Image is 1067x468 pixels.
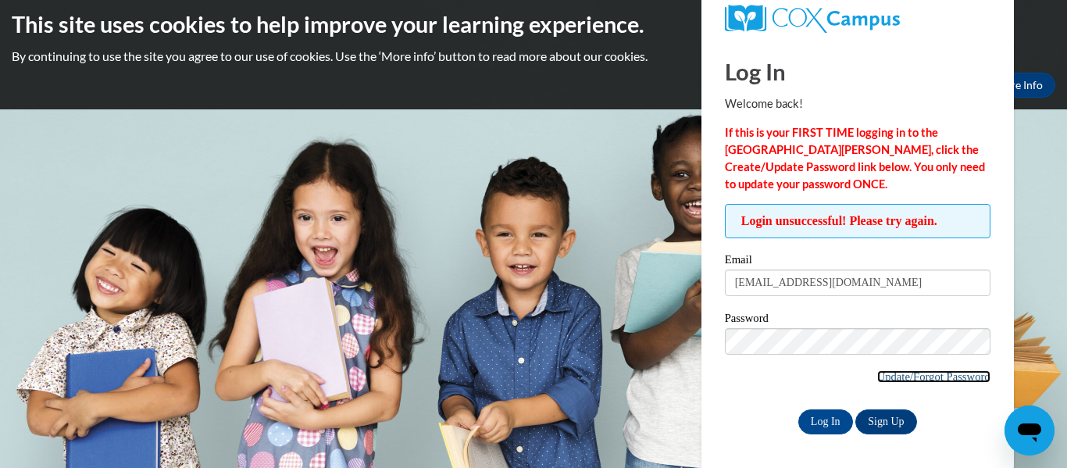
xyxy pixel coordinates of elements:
[725,95,990,113] p: Welcome back!
[12,9,1055,40] h2: This site uses cookies to help improve your learning experience.
[982,73,1055,98] a: More Info
[1005,405,1055,455] iframe: Button to launch messaging window
[725,313,990,328] label: Password
[798,409,853,434] input: Log In
[725,204,990,238] span: Login unsuccessful! Please try again.
[725,126,985,191] strong: If this is your FIRST TIME logging in to the [GEOGRAPHIC_DATA][PERSON_NAME], click the Create/Upd...
[725,5,900,33] img: COX Campus
[855,409,916,434] a: Sign Up
[725,55,990,88] h1: Log In
[725,254,990,270] label: Email
[12,48,1055,65] p: By continuing to use the site you agree to our use of cookies. Use the ‘More info’ button to read...
[877,370,990,383] a: Update/Forgot Password
[725,5,990,33] a: COX Campus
